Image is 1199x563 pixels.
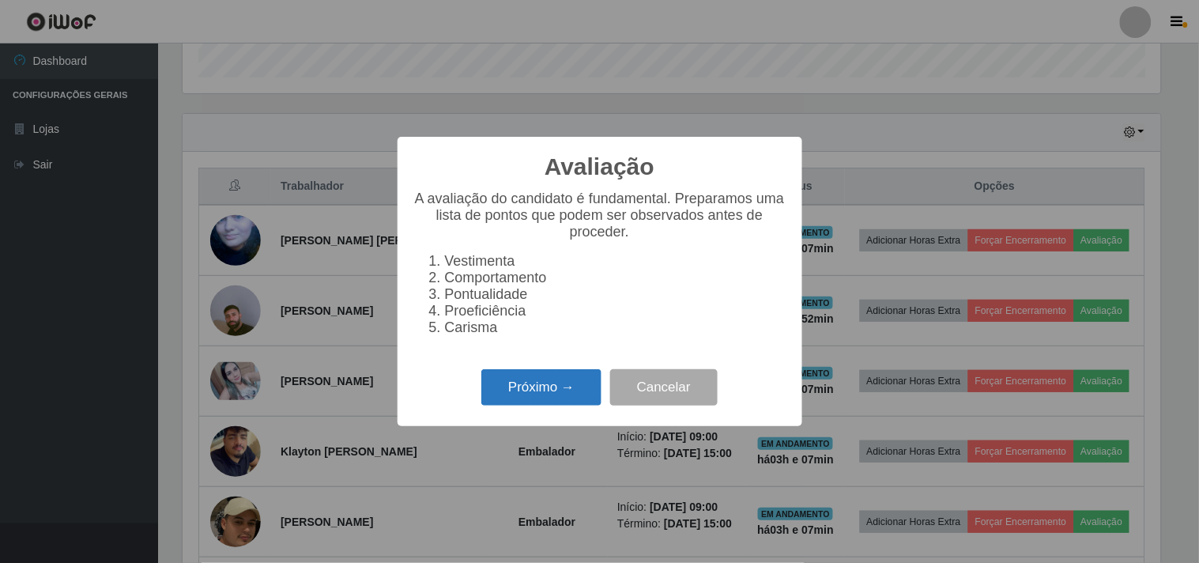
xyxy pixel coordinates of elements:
[445,319,786,336] li: Carisma
[481,369,601,406] button: Próximo →
[545,153,654,181] h2: Avaliação
[445,303,786,319] li: Proeficiência
[413,191,786,240] p: A avaliação do candidato é fundamental. Preparamos uma lista de pontos que podem ser observados a...
[610,369,718,406] button: Cancelar
[445,270,786,286] li: Comportamento
[445,253,786,270] li: Vestimenta
[445,286,786,303] li: Pontualidade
